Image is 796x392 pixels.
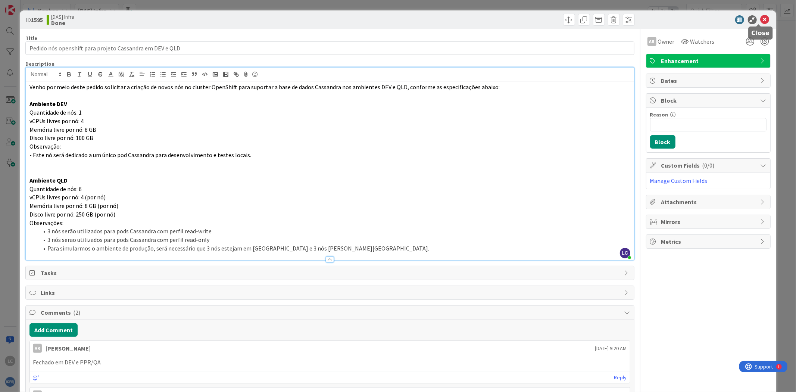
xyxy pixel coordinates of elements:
span: Links [41,288,620,297]
span: - Este nó será dedicado a um único pod Cassandra para desenvolvimento e testes locais. [29,151,251,159]
a: Reply [614,373,627,382]
span: Watchers [690,37,715,46]
strong: Ambiente QLD [29,177,68,184]
span: Quantidade de nós: 6 [29,185,82,193]
span: ( 0/0 ) [702,162,715,169]
span: Enhancement [661,56,757,65]
b: 1595 [31,16,43,24]
span: Observações: [29,219,63,227]
div: [PERSON_NAME] [46,344,91,353]
span: Metrics [661,237,757,246]
button: Block [650,135,675,149]
span: Description [25,60,54,67]
b: Done [51,20,74,26]
span: LC [620,248,630,258]
div: AR [33,344,42,353]
span: ID [25,15,43,24]
span: Memória livre por nó: 8 GB (por nó) [29,202,118,209]
span: Memória livre por nó: 8 GB [29,126,96,133]
button: Add Comment [29,323,78,337]
span: Custom Fields [661,161,757,170]
span: Disco livre por nó: 250 GB (por nó) [29,211,115,218]
span: 3 nós serão utilizados para pods Cassandra com perfil read-write [47,227,212,235]
span: Mirrors [661,217,757,226]
span: ( 2 ) [73,309,80,316]
span: 3 nós serão utilizados para pods Cassandra com perfil read-only [47,236,209,243]
h5: Close [752,29,770,37]
div: AR [647,37,656,46]
span: [DAS] Infra [51,14,74,20]
span: Dates [661,76,757,85]
label: Reason [650,111,668,118]
span: Support [16,1,34,10]
p: Fechado em DEV e PPR/QA [33,358,627,367]
input: type card name here... [25,41,634,55]
a: Manage Custom Fields [650,177,708,184]
span: Para simularmos o ambiente de produção, será necessário que 3 nós estejam em [GEOGRAPHIC_DATA] e ... [47,245,429,252]
span: Tasks [41,268,620,277]
span: vCPUs livres por nó: 4 [29,117,84,125]
span: Observação: [29,143,61,150]
span: Venho por meio deste pedido solicitar a criação de novos nós no cluster OpenShift para suportar a... [29,83,500,91]
span: Attachments [661,197,757,206]
strong: Ambiente DEV [29,100,67,108]
span: Block [661,96,757,105]
span: vCPUs livres por nó: 4 (por nó) [29,193,106,201]
span: Disco livre por nó: 100 GB [29,134,93,141]
div: 1 [39,3,41,9]
span: Comments [41,308,620,317]
label: Title [25,35,37,41]
span: Quantidade de nós: 1 [29,109,82,116]
span: [DATE] 9:20 AM [595,345,627,352]
span: Owner [658,37,675,46]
